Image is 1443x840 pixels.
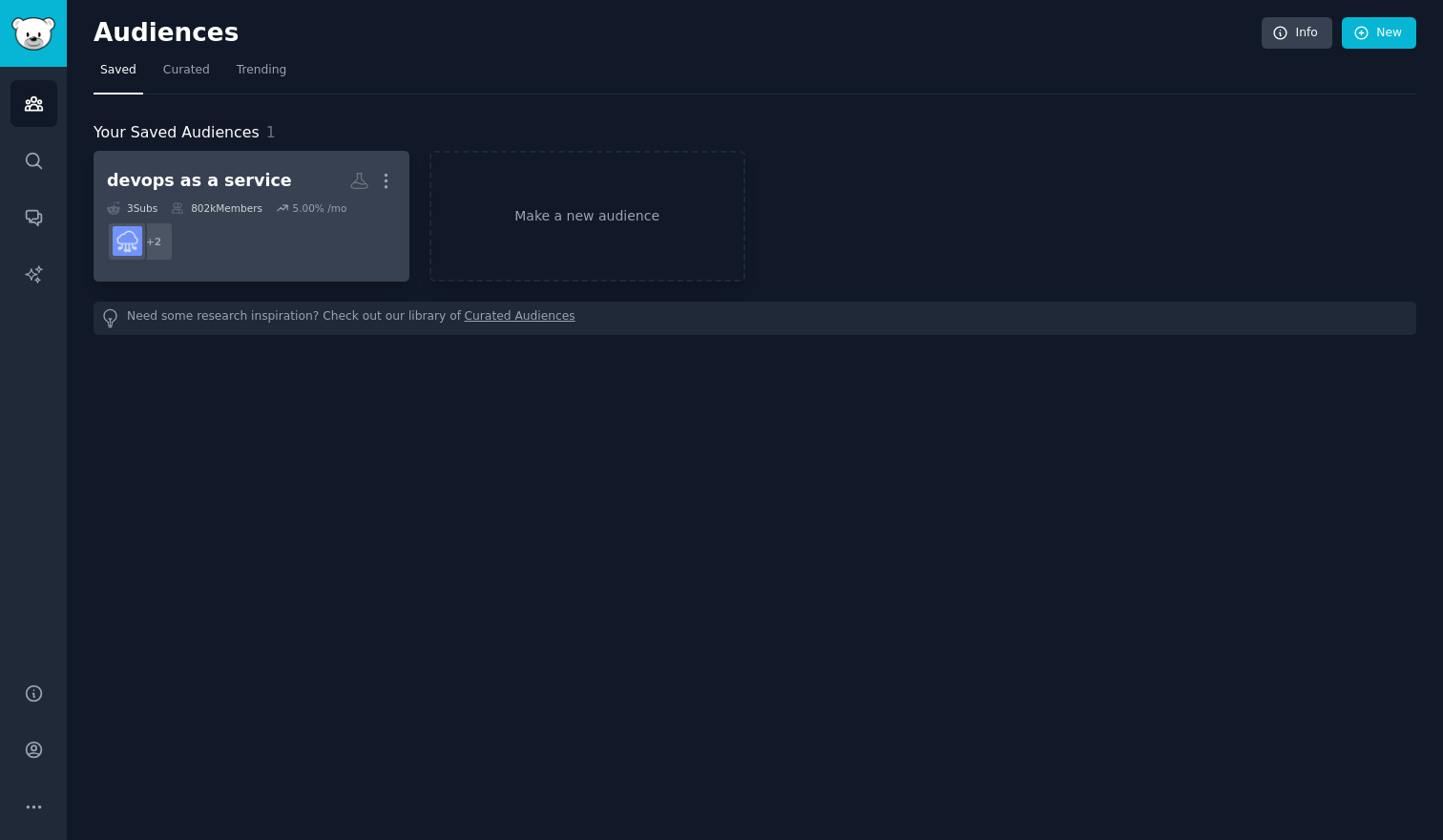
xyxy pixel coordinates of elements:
a: Info [1262,17,1332,50]
a: Saved [94,55,143,94]
a: Curated Audiences [465,308,575,328]
a: devops as a service3Subs802kMembers5.00% /mo+2SaaS [94,151,409,282]
div: 3 Sub s [107,201,157,215]
div: + 2 [134,221,174,262]
div: Need some research inspiration? Check out our library of [94,302,1416,335]
div: 5.00 % /mo [292,201,346,215]
div: 802k Members [171,201,262,215]
img: SaaS [113,226,142,256]
img: GummySearch logo [11,17,55,51]
span: 1 [266,123,276,141]
span: Curated [163,62,210,79]
a: Curated [157,55,217,94]
span: Trending [237,62,286,79]
span: Your Saved Audiences [94,121,260,145]
span: Saved [100,62,136,79]
a: New [1342,17,1416,50]
h2: Audiences [94,18,1262,49]
a: Make a new audience [429,151,745,282]
a: Trending [230,55,293,94]
div: devops as a service [107,169,292,193]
